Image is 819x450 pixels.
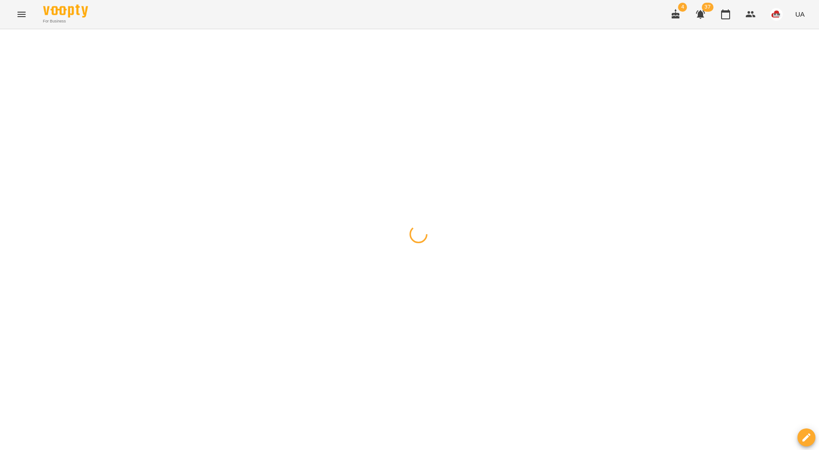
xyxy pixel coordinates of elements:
[795,9,805,19] span: UA
[792,6,808,22] button: UA
[702,3,713,12] span: 37
[678,3,687,12] span: 4
[43,4,88,18] img: Voopty Logo
[43,18,88,24] span: For Business
[770,8,783,21] img: 42377b0de29e0fb1f7aad4b12e1980f7.jpeg
[11,4,32,25] button: Menu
